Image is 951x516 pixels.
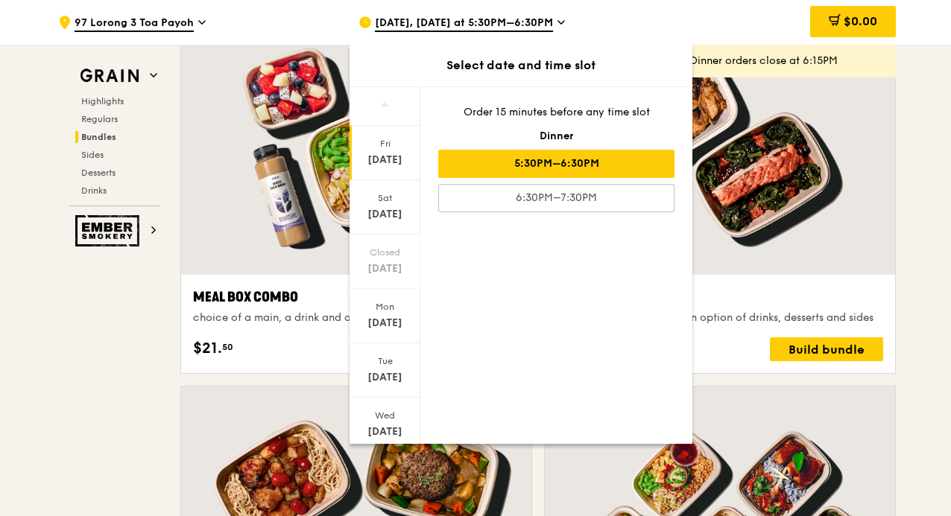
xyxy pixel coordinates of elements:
img: Grain web logo [75,63,144,89]
span: 97 Lorong 3 Toa Payoh [75,16,194,32]
div: Select date and time slot [350,57,692,74]
span: Desserts [81,168,116,178]
div: Dinner orders close at 6:15PM [690,54,884,69]
div: 5:30PM–6:30PM [438,150,674,178]
div: [DATE] [352,153,418,168]
div: choice of a main, a drink and a side or dessert [193,310,519,325]
span: Drinks [81,185,107,196]
div: [DATE] [352,316,418,331]
span: 50 [222,341,233,353]
div: [DATE] [352,370,418,385]
span: Sides [81,150,104,160]
div: [DATE] [352,261,418,276]
div: 6:30PM–7:30PM [438,184,674,212]
span: $21. [193,337,222,360]
div: Tue [352,355,418,367]
div: Order 15 minutes before any time slot [438,105,674,120]
div: choice of two mains and an option of drinks, desserts and sides [557,310,883,325]
span: Bundles [81,132,116,142]
div: Meal Box Combo [193,287,519,308]
img: Ember Smokery web logo [75,215,144,246]
span: Highlights [81,96,124,106]
div: Sat [352,192,418,204]
span: Regulars [81,114,118,124]
span: $0.00 [844,14,877,28]
span: [DATE], [DATE] at 5:30PM–6:30PM [375,16,553,32]
div: Mon [352,301,418,313]
div: Wed [352,410,418,421]
div: [DATE] [352,207,418,222]
div: Fri [352,138,418,150]
div: [DATE] [352,424,418,439]
div: Twosome [557,287,883,308]
div: Dinner [438,129,674,144]
div: Build bundle [770,337,883,361]
div: Closed [352,246,418,258]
